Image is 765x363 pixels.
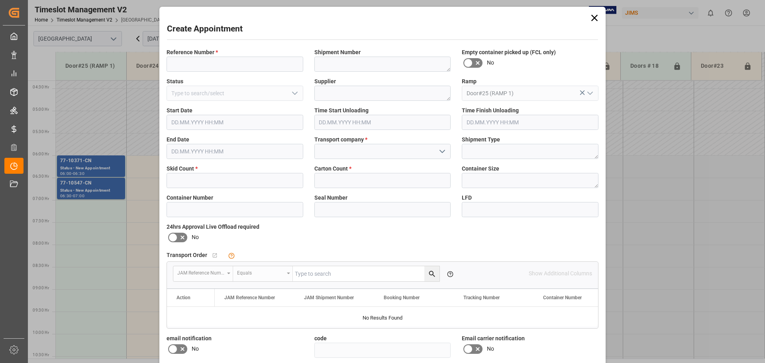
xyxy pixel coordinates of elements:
button: open menu [288,87,300,100]
div: JAM Reference Number [177,267,224,277]
span: Start Date [167,106,192,115]
h2: Create Appointment [167,23,243,35]
span: No [192,345,199,353]
span: End Date [167,135,189,144]
span: Time Finish Unloading [462,106,519,115]
span: Status [167,77,183,86]
button: open menu [173,266,233,281]
span: Carton Count [314,165,351,173]
span: Container Size [462,165,499,173]
button: search button [424,266,439,281]
span: Seal Number [314,194,347,202]
button: open menu [583,87,595,100]
span: Empty container picked up (FCL only) [462,48,556,57]
span: code [314,334,327,343]
span: JAM Reference Number [224,295,275,300]
span: No [487,345,494,353]
button: open menu [436,145,448,158]
span: Container Number [543,295,582,300]
input: DD.MM.YYYY HH:MM [167,115,303,130]
button: open menu [233,266,293,281]
span: 24hrs Approval Live Offload required [167,223,259,231]
span: Time Start Unloading [314,106,369,115]
span: Supplier [314,77,336,86]
span: Shipment Type [462,135,500,144]
span: Container Number [167,194,213,202]
input: DD.MM.YYYY HH:MM [462,115,598,130]
span: Shipment Number [314,48,361,57]
span: JAM Shipment Number [304,295,354,300]
span: Transport Order [167,251,207,259]
span: Tracking Number [463,295,500,300]
span: No [487,59,494,67]
span: Transport company [314,135,367,144]
input: Type to search/select [462,86,598,101]
input: Type to search [293,266,439,281]
span: Reference Number [167,48,218,57]
input: Type to search/select [167,86,303,101]
div: Equals [237,267,284,277]
span: LFD [462,194,472,202]
span: email notification [167,334,212,343]
span: Skid Count [167,165,198,173]
div: Action [177,295,190,300]
span: Ramp [462,77,477,86]
input: DD.MM.YYYY HH:MM [314,115,451,130]
span: No [192,233,199,241]
input: DD.MM.YYYY HH:MM [167,144,303,159]
span: Booking Number [384,295,420,300]
span: Email carrier notification [462,334,525,343]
